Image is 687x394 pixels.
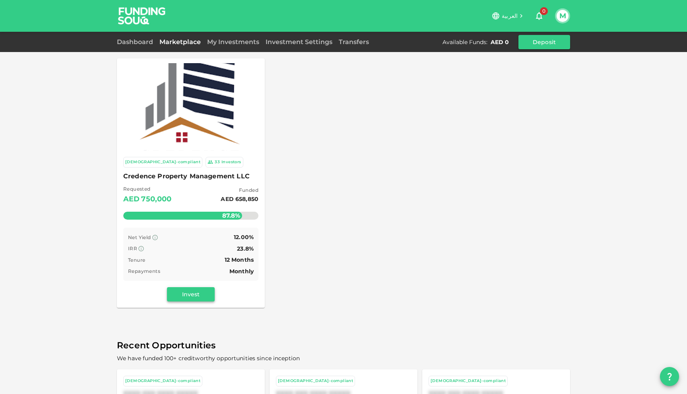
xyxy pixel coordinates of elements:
span: Repayments [128,268,160,274]
div: [DEMOGRAPHIC_DATA]-compliant [431,378,506,384]
a: Marketplace Logo [DEMOGRAPHIC_DATA]-compliant 33Investors Credence Property Management LLC Reques... [117,58,265,308]
div: [DEMOGRAPHIC_DATA]-compliant [125,378,200,384]
img: Marketplace Logo [125,41,257,173]
button: M [557,10,569,22]
span: 12 Months [225,256,254,263]
span: IRR [128,245,137,251]
span: العربية [502,12,518,19]
a: My Investments [204,38,262,46]
div: [DEMOGRAPHIC_DATA]-compliant [278,378,353,384]
span: 12.00% [234,234,254,241]
span: Credence Property Management LLC [123,171,258,182]
button: Deposit [518,35,570,49]
span: Requested [123,185,172,193]
span: 0 [540,7,548,15]
div: Available Funds : [442,38,487,46]
span: Net Yield [128,234,151,240]
span: Tenure [128,257,145,263]
span: Monthly [229,268,254,275]
button: Invest [167,287,215,301]
span: Recent Opportunities [117,338,570,353]
div: [DEMOGRAPHIC_DATA]-compliant [125,159,200,166]
a: Marketplace [156,38,204,46]
a: Transfers [336,38,372,46]
span: 23.8% [237,245,254,252]
a: Investment Settings [262,38,336,46]
span: Funded [221,186,258,194]
div: Investors [221,159,241,166]
button: 0 [531,8,547,24]
a: Dashboard [117,38,156,46]
div: AED 0 [491,38,509,46]
div: 33 [215,159,220,166]
span: We have funded 100+ creditworthy opportunities since inception [117,355,300,362]
button: question [660,367,679,386]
